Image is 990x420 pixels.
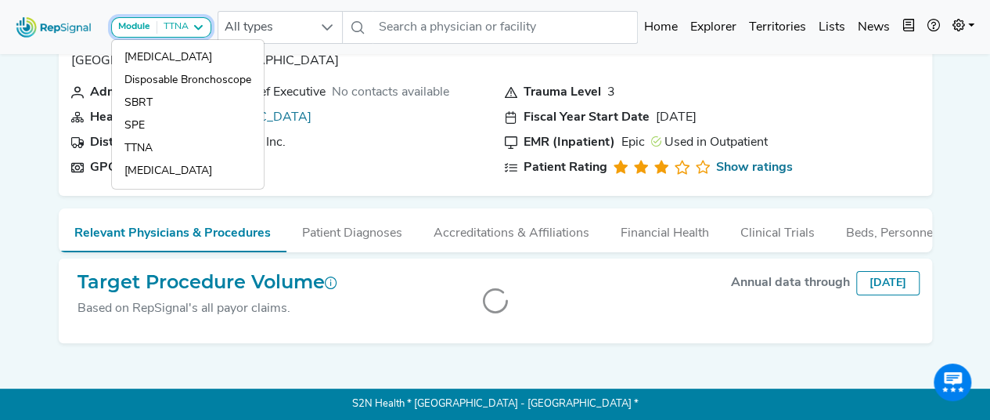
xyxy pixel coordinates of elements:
a: News [851,12,896,43]
div: [DATE] [656,108,697,127]
button: Accreditations & Affiliations [418,208,605,251]
div: Trauma Level [524,83,601,102]
button: ModuleTTNA [111,17,211,38]
button: Clinical Trials [725,208,830,251]
a: Home [638,12,684,43]
a: [MEDICAL_DATA] [112,160,264,183]
a: Explorer [684,12,743,43]
div: TTNA [157,21,189,34]
span: All types [218,12,312,43]
div: EMR (Inpatient) [524,133,615,152]
a: Lists [812,12,851,43]
div: Distributor [90,133,153,152]
button: Patient Diagnoses [286,208,418,251]
a: [MEDICAL_DATA] [112,46,264,69]
a: Territories [743,12,812,43]
div: 3 [607,83,615,102]
a: SBRT [112,92,264,114]
a: SPE [112,114,264,137]
button: Intel Book [896,12,921,43]
div: Patient Rating [524,158,607,177]
div: GPO [90,158,117,177]
button: Financial Health [605,208,725,251]
div: Fiscal Year Start Date [524,108,650,127]
div: Health System [90,108,175,127]
button: Relevant Physicians & Procedures [59,208,286,252]
strong: Module [118,22,150,31]
a: Show ratings [716,158,793,177]
p: [GEOGRAPHIC_DATA], [GEOGRAPHIC_DATA] [71,52,515,71]
div: Epic [621,133,645,152]
div: No contacts available [332,83,449,102]
a: TTNA [112,137,264,160]
div: Admin [90,83,128,102]
a: Disposable Bronchoscope [112,69,264,92]
input: Search a physician or facility [373,11,638,44]
p: S2N Health * [GEOGRAPHIC_DATA] - [GEOGRAPHIC_DATA] * [59,389,932,420]
div: Used in Outpatient [651,133,768,152]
